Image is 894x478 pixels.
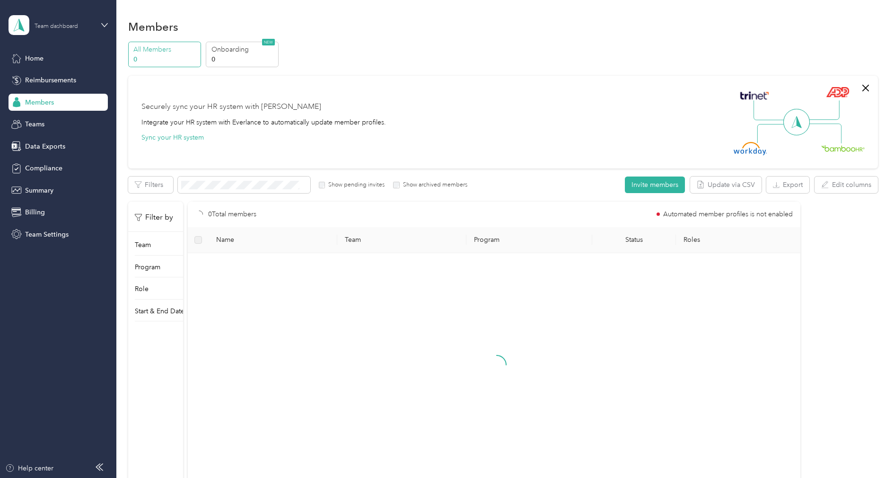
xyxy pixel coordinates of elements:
[592,227,676,253] th: Status
[5,463,53,473] button: Help center
[135,262,160,272] p: Program
[135,284,149,294] p: Role
[676,227,805,253] th: Roles
[25,142,65,151] span: Data Exports
[141,101,321,113] div: Securely sync your HR system with [PERSON_NAME]
[806,100,840,120] img: Line Right Up
[128,177,173,193] button: Filters
[25,186,53,195] span: Summary
[262,39,275,45] span: NEW
[133,44,198,54] p: All Members
[216,236,330,244] span: Name
[211,54,276,64] p: 0
[135,240,151,250] p: Team
[757,124,790,143] img: Line Left Down
[663,211,793,218] span: Automated member profiles is not enabled
[826,87,849,97] img: ADP
[25,97,54,107] span: Members
[25,75,76,85] span: Reimbursements
[35,24,78,29] div: Team dashboard
[766,177,809,193] button: Export
[625,177,685,193] button: Invite members
[25,53,44,63] span: Home
[841,425,894,478] iframe: Everlance-gr Chat Button Frame
[690,177,762,193] button: Update via CSV
[815,177,878,193] button: Edit columns
[337,227,466,253] th: Team
[400,181,467,189] label: Show archived members
[128,22,178,32] h1: Members
[734,142,767,155] img: Workday
[211,44,276,54] p: Onboarding
[25,163,62,173] span: Compliance
[466,227,592,253] th: Program
[133,54,198,64] p: 0
[208,209,256,220] p: 0 Total members
[25,207,45,217] span: Billing
[738,89,771,102] img: Trinet
[325,181,385,189] label: Show pending invites
[141,133,204,142] button: Sync your HR system
[135,306,187,316] p: Start & End Dates
[135,212,173,223] p: Filter by
[808,124,841,144] img: Line Right Down
[25,119,44,129] span: Teams
[754,100,787,121] img: Line Left Up
[141,117,386,127] div: Integrate your HR system with Everlance to automatically update member profiles.
[209,227,338,253] th: Name
[25,230,69,239] span: Team Settings
[821,145,865,151] img: BambooHR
